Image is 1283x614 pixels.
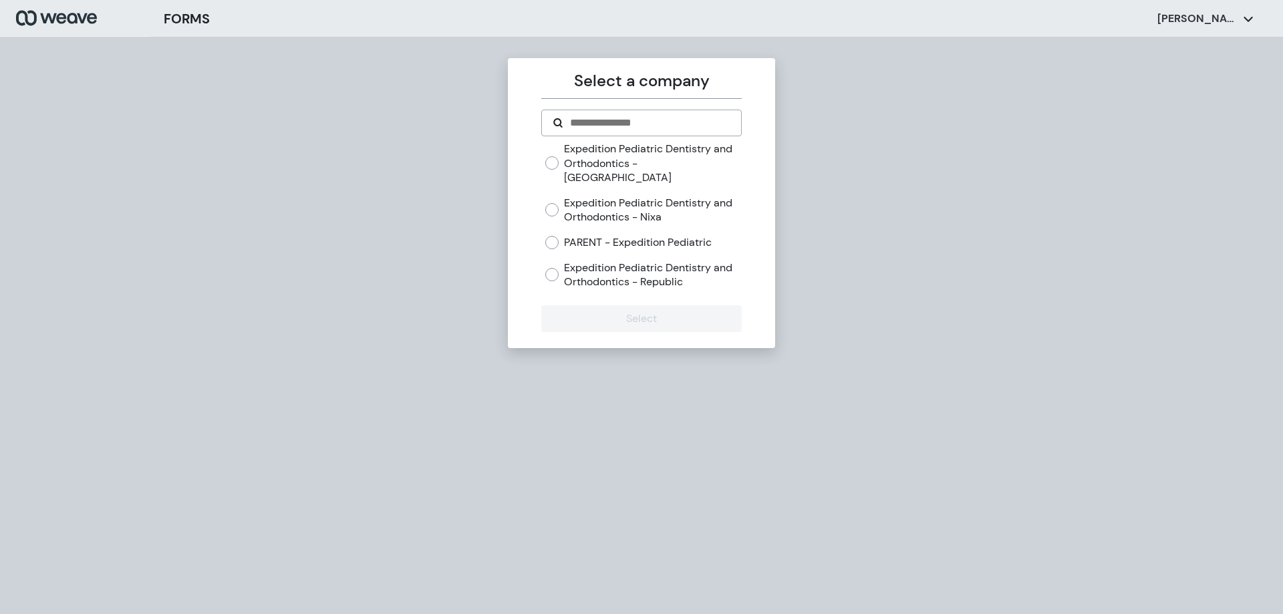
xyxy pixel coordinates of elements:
label: Expedition Pediatric Dentistry and Orthodontics - [GEOGRAPHIC_DATA] [564,142,741,185]
label: Expedition Pediatric Dentistry and Orthodontics - Nixa [564,196,741,224]
label: Expedition Pediatric Dentistry and Orthodontics - Republic [564,261,741,289]
p: [PERSON_NAME] [1157,11,1238,26]
input: Search [569,115,730,131]
h3: FORMS [164,9,210,29]
label: PARENT - Expedition Pediatric [564,235,712,250]
button: Select [541,305,741,332]
p: Select a company [541,69,741,93]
